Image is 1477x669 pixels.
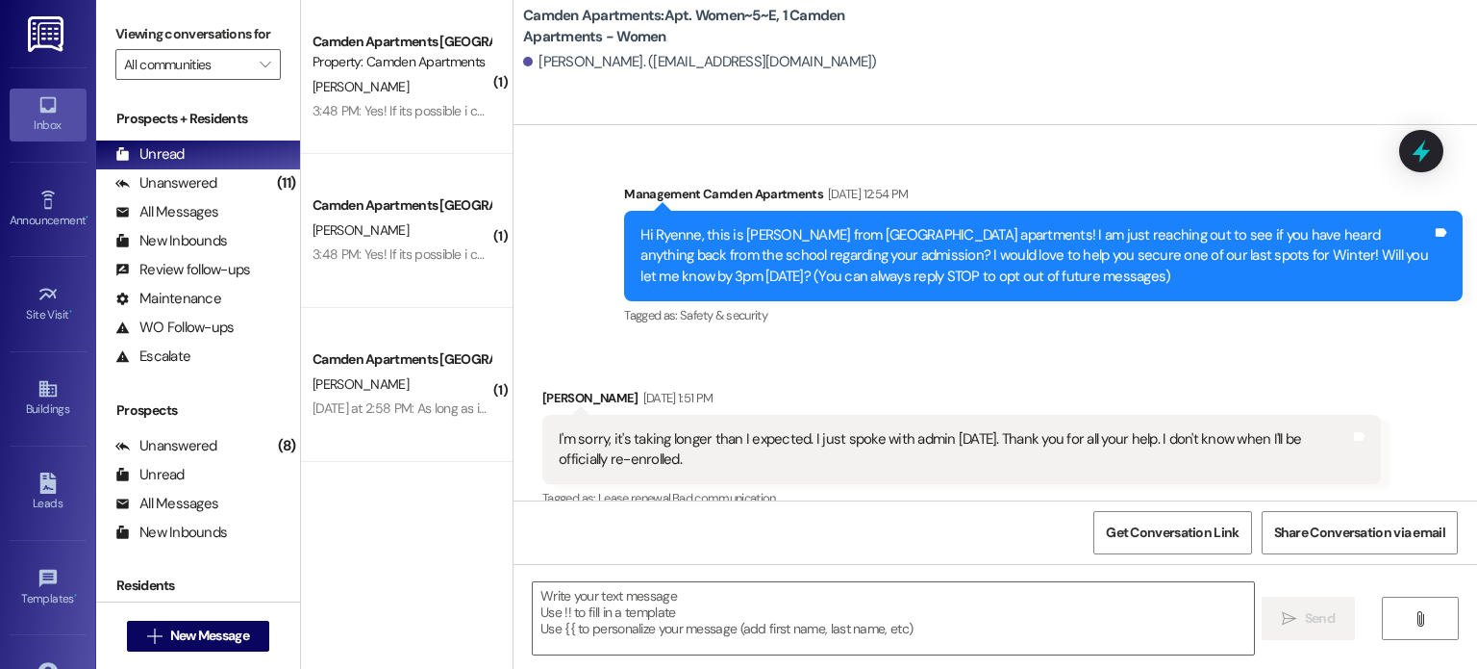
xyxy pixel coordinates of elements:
[598,490,672,506] span: Lease renewal ,
[115,494,218,514] div: All Messages
[69,305,72,319] span: •
[624,301,1463,329] div: Tagged as:
[313,221,409,239] span: [PERSON_NAME]
[1305,608,1335,629] span: Send
[115,523,227,543] div: New Inbounds
[115,173,217,193] div: Unanswered
[1262,597,1355,640] button: Send
[115,436,217,456] div: Unanswered
[559,429,1350,471] div: I'm sorry, it's taking longer than I expected. I just spoke with admin [DATE]. Thank you for all ...
[1282,611,1296,627] i: 
[127,621,269,652] button: New Message
[115,465,185,485] div: Unread
[170,626,249,646] span: New Message
[10,278,87,330] a: Site Visit •
[313,399,1303,417] div: [DATE] at 2:58 PM: As long as it meets our requirements for renters insurance, yes, I would credi...
[96,109,300,129] div: Prospects + Residents
[96,576,300,596] div: Residents
[260,57,270,72] i: 
[542,484,1381,512] div: Tagged as:
[523,6,908,47] b: Camden Apartments: Apt. Women~5~E, 1 Camden Apartments - Women
[1262,511,1458,554] button: Share Conversation via email
[313,375,409,393] span: [PERSON_NAME]
[638,388,713,408] div: [DATE] 1:51 PM
[272,168,300,198] div: (11)
[273,431,300,461] div: (8)
[672,490,776,506] span: Bad communication
[624,184,1463,211] div: Management Camden Apartments
[124,49,250,80] input: All communities
[10,89,87,141] a: Inbox
[28,16,67,52] img: ResiDesk Logo
[1106,523,1239,543] span: Get Conversation Link
[115,318,234,338] div: WO Follow-ups
[1413,611,1427,627] i: 
[313,349,490,370] div: Camden Apartments [GEOGRAPHIC_DATA]
[10,467,87,519] a: Leads
[115,289,221,309] div: Maintenance
[640,225,1432,287] div: Hi Ryenne, this is [PERSON_NAME] from [GEOGRAPHIC_DATA] apartments! I am just reaching out to see...
[680,307,767,323] span: Safety & security
[10,373,87,425] a: Buildings
[115,19,281,49] label: Viewing conversations for
[74,589,77,603] span: •
[1093,511,1251,554] button: Get Conversation Link
[523,52,877,72] div: [PERSON_NAME]. ([EMAIL_ADDRESS][DOMAIN_NAME])
[313,195,490,216] div: Camden Apartments [GEOGRAPHIC_DATA]
[542,388,1381,415] div: [PERSON_NAME]
[115,202,218,222] div: All Messages
[10,562,87,614] a: Templates •
[1274,523,1445,543] span: Share Conversation via email
[115,231,227,251] div: New Inbounds
[147,629,162,644] i: 
[86,211,88,224] span: •
[313,102,1022,119] div: 3:48 PM: Yes! If its possible i could do it [DATE] night but if i need to earlier will you let me...
[823,184,908,204] div: [DATE] 12:54 PM
[96,400,300,421] div: Prospects
[313,52,490,72] div: Property: Camden Apartments
[115,144,185,165] div: Unread
[115,347,190,367] div: Escalate
[313,32,490,52] div: Camden Apartments [GEOGRAPHIC_DATA]
[313,78,409,95] span: [PERSON_NAME]
[313,245,1022,263] div: 3:48 PM: Yes! If its possible i could do it [DATE] night but if i need to earlier will you let me...
[115,260,250,280] div: Review follow-ups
